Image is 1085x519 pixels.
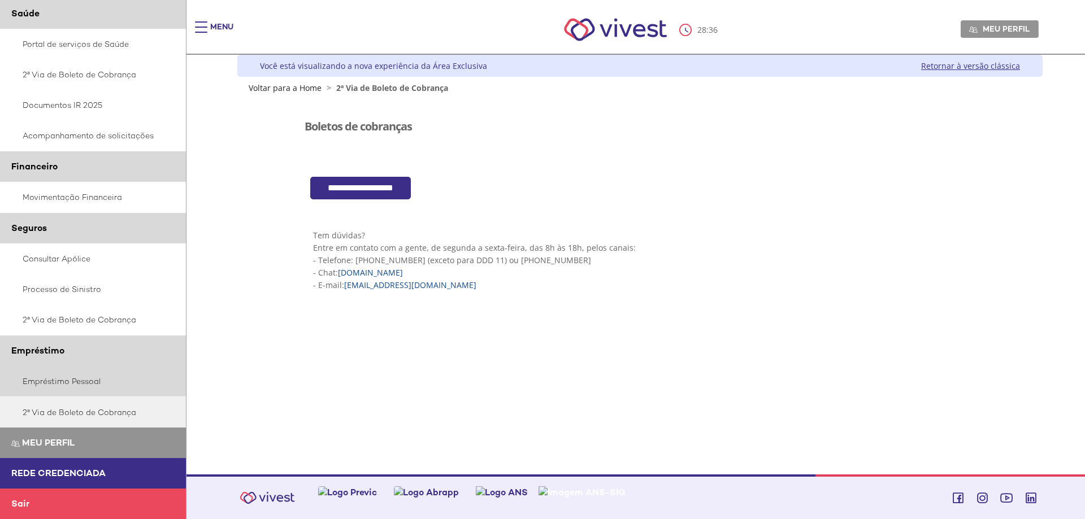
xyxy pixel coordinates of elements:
[344,280,476,290] a: [EMAIL_ADDRESS][DOMAIN_NAME]
[679,24,720,36] div: :
[336,82,448,93] span: 2ª Via de Boleto de Cobrança
[476,486,528,498] img: Logo ANS
[11,344,64,356] span: Empréstimo
[22,437,75,448] span: Meu perfil
[229,55,1043,474] div: Vivest
[186,474,1085,519] footer: Vivest
[11,222,47,234] span: Seguros
[305,103,976,165] section: <span lang="pt-BR" dir="ltr">Visualizador do Conteúdo da Web</span>
[210,21,233,44] div: Menu
[260,60,487,71] div: Você está visualizando a nova experiência da Área Exclusiva
[709,24,718,35] span: 36
[11,439,20,448] img: Meu perfil
[539,486,626,498] img: Imagem ANS-SIG
[11,467,106,479] span: Rede Credenciada
[318,486,377,498] img: Logo Previc
[338,267,403,278] a: [DOMAIN_NAME]
[969,25,978,34] img: Meu perfil
[394,486,459,498] img: Logo Abrapp
[324,82,334,93] span: >
[313,229,967,291] p: Tem dúvidas? Entre em contato com a gente, de segunda a sexta-feira, das 8h às 18h, pelos canais:...
[249,82,322,93] a: Voltar para a Home
[697,24,706,35] span: 28
[11,498,29,509] span: Sair
[305,211,976,308] section: <span lang="pt-BR" dir="ltr">Visualizador do Conteúdo da Web</span> 1
[305,177,976,200] section: <span lang="pt-BR" dir="ltr">Cob360 - Area Restrita - Emprestimos</span>
[233,485,301,511] img: Vivest
[552,6,680,54] img: Vivest
[11,160,58,172] span: Financeiro
[11,7,40,19] span: Saúde
[305,120,412,133] h3: Boletos de cobranças
[983,24,1030,34] span: Meu perfil
[961,20,1039,37] a: Meu perfil
[921,60,1020,71] a: Retornar à versão clássica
